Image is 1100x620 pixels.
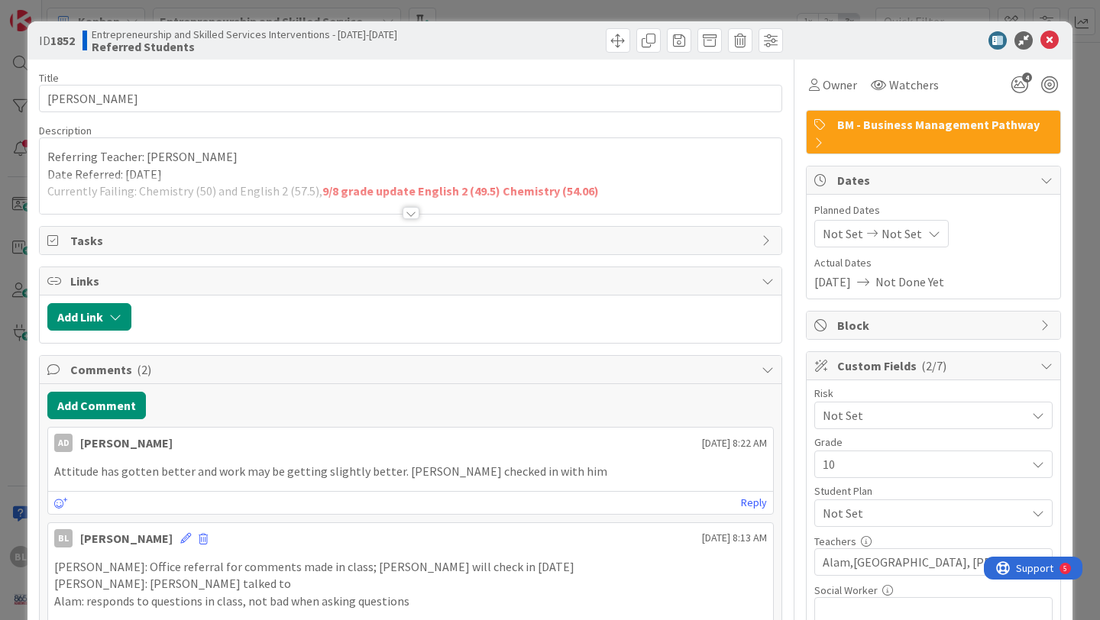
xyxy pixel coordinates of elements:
b: Referred Students [92,40,397,53]
span: Entrepreneurship and Skilled Services Interventions - [DATE]-[DATE] [92,28,397,40]
span: Not Set [823,504,1026,522]
p: Alam: responds to questions in class, not bad when asking questions [54,593,767,610]
button: Add Link [47,303,131,331]
div: Student Plan [814,486,1053,496]
input: type card name here... [39,85,782,112]
span: Custom Fields [837,357,1033,375]
span: Block [837,316,1033,334]
span: [DATE] 8:22 AM [702,435,767,451]
div: Grade [814,437,1053,447]
a: Reply [741,493,767,512]
span: Planned Dates [814,202,1053,218]
span: BM - Business Management Pathway [837,115,1053,134]
span: Not Set [882,224,922,243]
label: Teachers [814,534,856,548]
span: Tasks [70,231,754,250]
span: Dates [837,171,1033,189]
label: Title [39,71,59,85]
div: Risk [814,388,1053,399]
p: Date Referred: [DATE] [47,166,774,183]
div: [PERSON_NAME] [80,434,173,452]
span: Owner [823,76,857,94]
button: Add Comment [47,392,146,419]
div: 5 [79,6,83,18]
span: Not Done Yet [875,273,944,291]
span: Support [32,2,70,21]
span: ( 2 ) [137,362,151,377]
p: Referring Teacher: [PERSON_NAME] [47,148,774,166]
span: Actual Dates [814,255,1053,271]
span: Watchers [889,76,939,94]
div: BL [54,529,73,547]
label: Social Worker [814,583,878,597]
span: 4 [1022,73,1032,82]
span: ( 2/7 ) [921,358,946,373]
p: Attitude has gotten better and work may be getting slightly better. [PERSON_NAME] checked in with... [54,463,767,480]
span: Comments [70,360,754,379]
b: 1852 [50,33,75,48]
span: Links [70,272,754,290]
span: ID [39,31,75,50]
span: Not Set [823,224,863,243]
div: AD [54,434,73,452]
p: [PERSON_NAME]: Office referral for comments made in class; [PERSON_NAME] will check in [DATE] [54,558,767,576]
span: [DATE] 8:13 AM [702,530,767,546]
span: Not Set [823,405,1018,426]
span: [DATE] [814,273,851,291]
span: 10 [823,454,1018,475]
span: Description [39,124,92,137]
p: [PERSON_NAME]: [PERSON_NAME] talked to [54,575,767,593]
div: [PERSON_NAME] [80,529,173,547]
